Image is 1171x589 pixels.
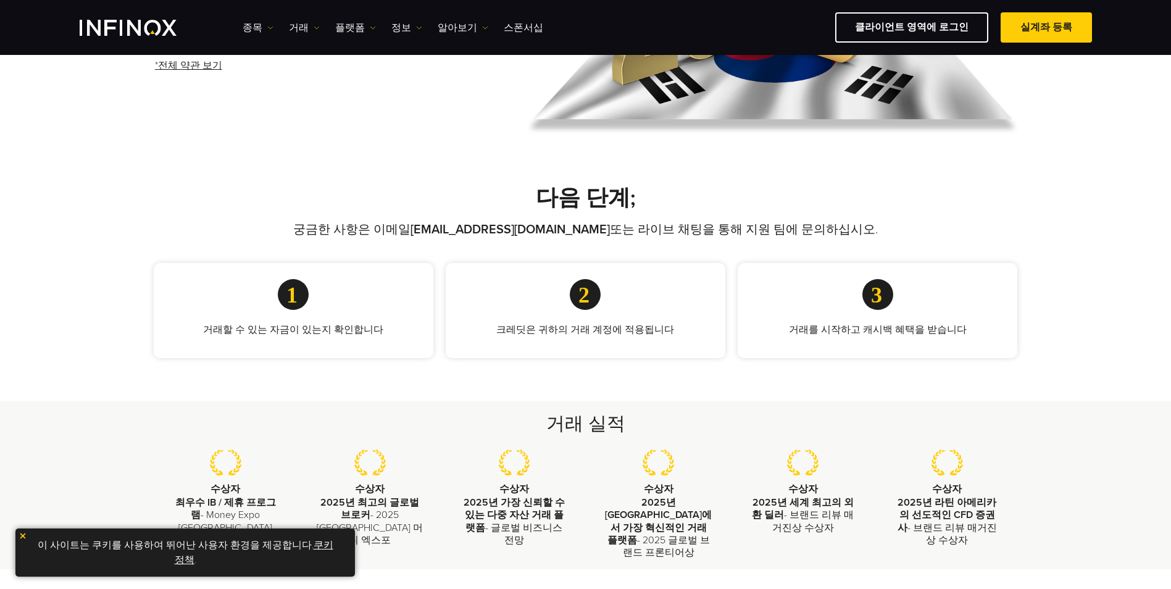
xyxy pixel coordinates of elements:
p: 이 사이트는 쿠키를 사용하여 뛰어난 사용자 환경을 제공합니다. . [22,535,349,570]
a: *전체 약관 보기 [154,51,223,81]
strong: 2025년 라틴 아메리카의 선도적인 CFD 증권사 [898,496,997,534]
p: - 브랜드 리뷰 매거진상 수상자 [893,496,1001,546]
h2: 거래 실적 [200,411,972,437]
p: - 브랜드 리뷰 매거진상 수상자 [749,496,857,534]
strong: 수상자 [644,483,673,495]
a: INFINOX Logo [80,20,206,36]
strong: 2025년 [GEOGRAPHIC_DATA]에서 가장 혁신적인 거래 플랫폼 [605,496,712,546]
p: 거래할 수 있는 자금이 있는지 확인합니다 [173,322,414,337]
strong: 수상자 [499,483,529,495]
h2: 다음 단계; [154,185,1018,212]
a: 알아보기 [438,20,488,35]
a: 스폰서십 [504,20,543,35]
strong: 2025년 가장 신뢰할 수 있는 다중 자산 거래 플랫폼 [464,496,565,534]
strong: 수상자 [932,483,962,495]
img: yellow close icon [19,532,27,540]
p: 궁금한 사항은 이메일 또는 라이브 채팅을 통해 지원 팀에 문의하십시오. [200,221,972,238]
strong: 2025년 최고의 글로벌 브로커 [320,496,419,521]
strong: 수상자 [210,483,240,495]
a: 실계좌 등록 [1001,12,1092,43]
a: 거래 [289,20,320,35]
strong: 수상자 [355,483,385,495]
p: 크레딧은 귀하의 거래 계정에 적용됩니다 [465,322,706,337]
a: 클라이언트 영역에 로그인 [835,12,988,43]
a: 플랫폼 [335,20,376,35]
a: [EMAIL_ADDRESS][DOMAIN_NAME] [410,222,610,237]
p: 거래를 시작하고 캐시백 혜택을 받습니다 [757,322,998,337]
strong: 2025년 세계 최고의 외환 딜러 [752,496,854,521]
strong: 수상자 [788,483,818,495]
p: - 2025 글로벌 브랜드 프론티어상 [605,496,712,559]
a: 종목 [243,20,273,35]
p: - 글로벌 비즈니스 전망 [460,496,568,546]
p: - Money Expo [GEOGRAPHIC_DATA] 2025 [172,496,280,546]
strong: 최우수 IB / 제휴 프로그램 [175,496,276,521]
a: 정보 [391,20,422,35]
p: - 2025 [GEOGRAPHIC_DATA] 머니 엑스포 [316,496,423,546]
